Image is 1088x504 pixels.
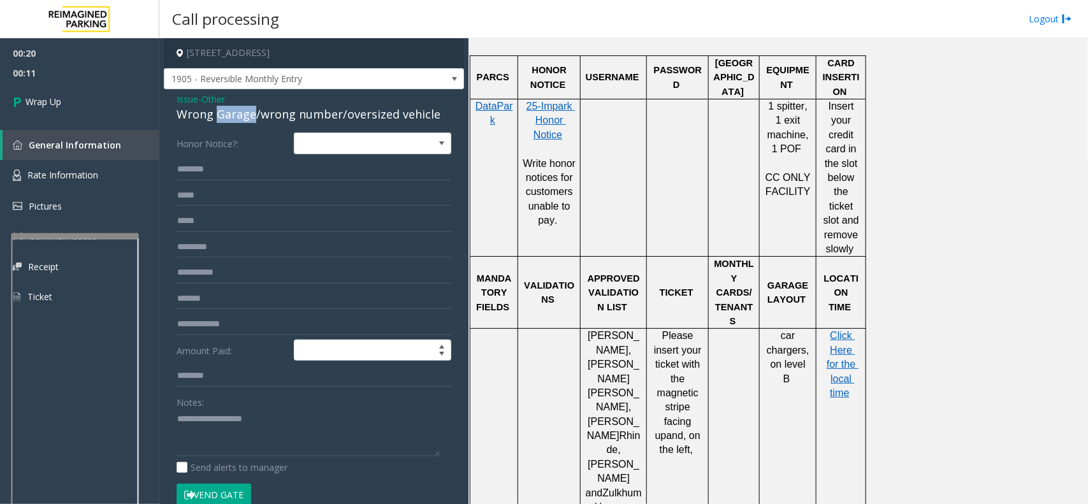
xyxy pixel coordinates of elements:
span: GARAGE LAYOUT [767,280,811,305]
span: PASSWORD [653,65,702,89]
span: TICKET [660,287,693,298]
span: Increase value [433,340,451,350]
span: 1905 - Reversible Monthly Entry [164,69,403,89]
img: 'icon' [13,231,23,241]
label: Notes: [177,391,204,409]
div: Wrong Garage/wrong number/oversized vehicle [177,106,451,123]
img: logout [1062,12,1072,25]
span: Insert your credit card in the slot below the ticket slot and remove slowly [823,101,862,254]
span: APPROVED VALIDATION LIST [588,273,642,312]
span: VALIDATIONS [524,280,574,305]
img: 'icon' [13,140,22,150]
a: General Information [3,130,159,160]
span: Write honor notices for customers unable to pay. [523,158,578,226]
span: Rate Information [27,169,98,181]
a: Logout [1029,12,1072,25]
span: [GEOGRAPHIC_DATA] [714,58,755,97]
span: Rhinde [607,430,641,455]
a: DataPark [475,101,513,126]
a: 25-Impark Honor Notice [526,101,575,140]
span: PARCS [477,72,509,82]
h4: [STREET_ADDRESS] [164,38,464,68]
img: 'icon' [13,202,22,210]
span: CC ONLY FACILITY [765,172,814,197]
span: [PERSON_NAME], [PERSON_NAME] [588,330,639,384]
span: and, on the left, [660,430,704,455]
span: [PERSON_NAME], [588,387,639,412]
span: Wrap Up [25,95,61,108]
span: Issue [177,92,198,106]
span: Decrease value [433,350,451,361]
span: [PERSON_NAME] [587,416,639,441]
span: HONOR NOTICE [530,65,569,89]
span: USERNAME [586,72,639,82]
span: MONTHLY CARDS/TENANTS [714,259,754,326]
span: Common Issues [29,230,97,242]
label: Honor Notice?: [173,133,291,154]
span: LOCATION TIME [824,273,859,312]
img: 'icon' [13,169,21,181]
span: MANDATORY FIELDS [476,273,511,312]
span: - [198,93,225,105]
span: , [PERSON_NAME] and [586,444,639,498]
span: CARD INSERTION [823,58,860,97]
a: Click Here for the local time [827,331,859,398]
label: Amount Paid: [173,340,291,361]
span: Click Here for the local time [827,330,859,398]
span: General Information [29,139,121,151]
label: Send alerts to manager [177,461,287,474]
h3: Call processing [166,3,286,34]
span: Other [201,92,225,106]
span: Pictures [29,200,62,212]
span: EQUIPMENT [767,65,810,89]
